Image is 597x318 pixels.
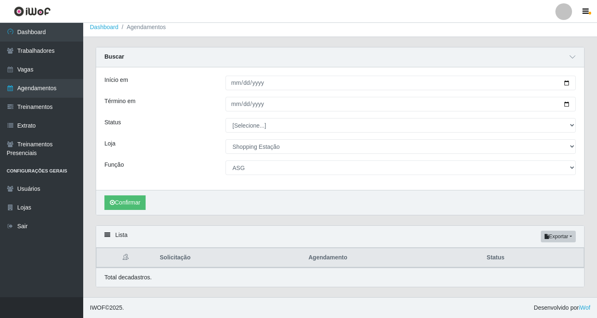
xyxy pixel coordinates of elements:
li: Agendamentos [119,23,166,32]
label: Função [104,160,124,169]
label: Status [104,118,121,127]
div: Lista [96,226,584,248]
button: Confirmar [104,195,146,210]
a: Dashboard [90,24,119,30]
input: 00/00/0000 [225,97,576,111]
button: Exportar [541,231,576,242]
nav: breadcrumb [83,18,597,37]
span: Desenvolvido por [534,303,590,312]
label: Início em [104,76,128,84]
input: 00/00/0000 [225,76,576,90]
th: Agendamento [303,248,481,268]
a: iWof [579,304,590,311]
th: Status [482,248,584,268]
span: © 2025 . [90,303,124,312]
span: IWOF [90,304,105,311]
img: CoreUI Logo [14,6,51,17]
p: Total de cadastros. [104,273,152,282]
th: Solicitação [155,248,303,268]
label: Loja [104,139,115,148]
strong: Buscar [104,53,124,60]
label: Término em [104,97,136,106]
